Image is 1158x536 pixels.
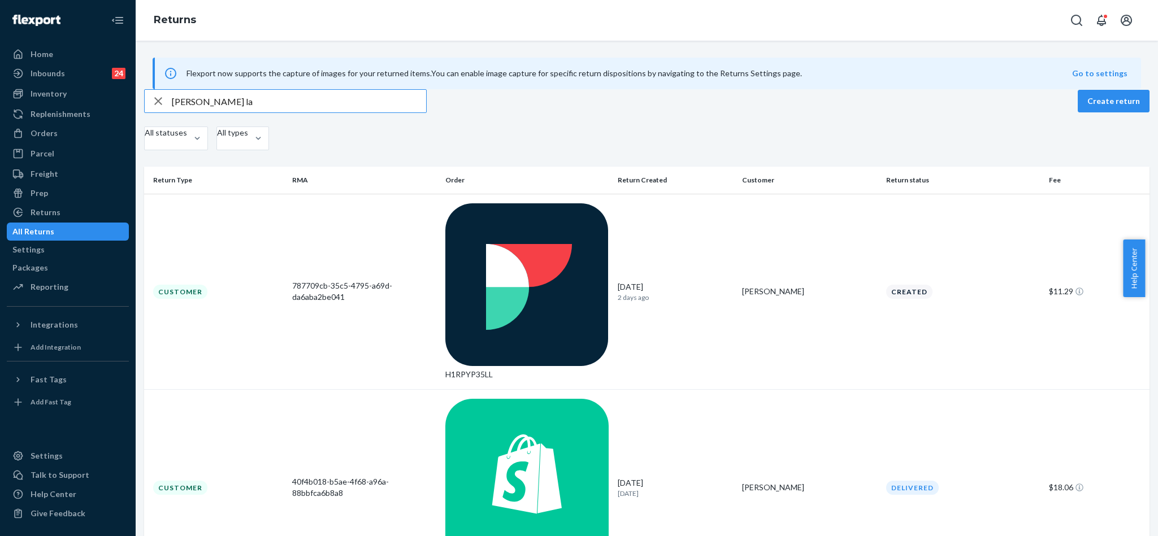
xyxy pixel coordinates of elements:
a: Prep [7,184,129,202]
div: Customer [153,285,207,299]
div: Prep [31,188,48,199]
div: Home [31,49,53,60]
div: Reporting [31,281,68,293]
div: All statuses [145,127,187,138]
th: Return Created [613,167,738,194]
button: Go to settings [1072,68,1127,79]
button: Open notifications [1090,9,1113,32]
button: Give Feedback [7,504,129,522]
a: Settings [7,447,129,465]
a: Parcel [7,145,129,163]
a: Talk to Support [7,466,129,484]
div: Parcel [31,148,54,159]
td: $11.29 [1044,194,1150,390]
a: Returns [154,14,196,26]
div: H1RPYP35LL [445,369,609,380]
button: Integrations [7,316,129,334]
div: [PERSON_NAME] [742,286,877,297]
div: Inbounds [31,68,65,79]
input: Search returns by rma, id, tracking number [172,90,426,112]
div: Customer [153,481,207,495]
div: Fast Tags [31,374,67,385]
div: 24 [112,68,125,79]
th: Return Type [144,167,288,194]
th: RMA [288,167,441,194]
div: Settings [31,450,63,461]
div: [DATE] [618,281,733,302]
div: Returns [31,207,60,218]
a: All Returns [7,223,129,241]
div: All types [217,127,248,138]
div: Talk to Support [31,469,89,481]
div: Add Integration [31,342,81,352]
a: Inbounds24 [7,64,129,82]
th: Customer [738,167,881,194]
a: Add Integration [7,338,129,356]
a: Packages [7,259,129,277]
div: Freight [31,168,58,180]
a: Orders [7,124,129,142]
div: All Returns [12,226,54,237]
a: Reporting [7,278,129,296]
a: Returns [7,203,129,221]
div: Help Center [31,489,76,500]
a: Settings [7,241,129,259]
img: Flexport logo [12,15,60,26]
p: [DATE] [618,489,733,498]
th: Return status [882,167,1044,194]
div: 40f4b018-b5ae-4f68-a96a-88bbfca6b8a8 [292,476,436,499]
span: Flexport now supports the capture of images for your returned items. [187,68,431,78]
button: Help Center [1123,239,1145,297]
th: Fee [1044,167,1150,194]
div: Orders [31,128,58,139]
div: Integrations [31,319,78,330]
div: Created [886,285,933,299]
div: Settings [12,244,45,255]
div: [PERSON_NAME] [742,482,877,493]
ol: breadcrumbs [145,4,205,37]
div: Add Fast Tag [31,397,71,407]
div: [DATE] [618,477,733,498]
div: Packages [12,262,48,273]
div: Replenishments [31,108,90,120]
a: Replenishments [7,105,129,123]
div: Inventory [31,88,67,99]
a: Add Fast Tag [7,393,129,411]
a: Freight [7,165,129,183]
button: Fast Tags [7,371,129,389]
a: Home [7,45,129,63]
div: 787709cb-35c5-4795-a69d-da6aba2be041 [292,280,436,303]
div: Delivered [886,481,939,495]
button: Close Navigation [106,9,129,32]
span: You can enable image capture for specific return dispositions by navigating to the Returns Settin... [431,68,802,78]
button: Create return [1078,90,1150,112]
div: Give Feedback [31,508,85,519]
p: 2 days ago [618,293,733,302]
a: Help Center [7,485,129,503]
a: Inventory [7,85,129,103]
th: Order [441,167,613,194]
button: Open Search Box [1065,9,1088,32]
button: Open account menu [1115,9,1138,32]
